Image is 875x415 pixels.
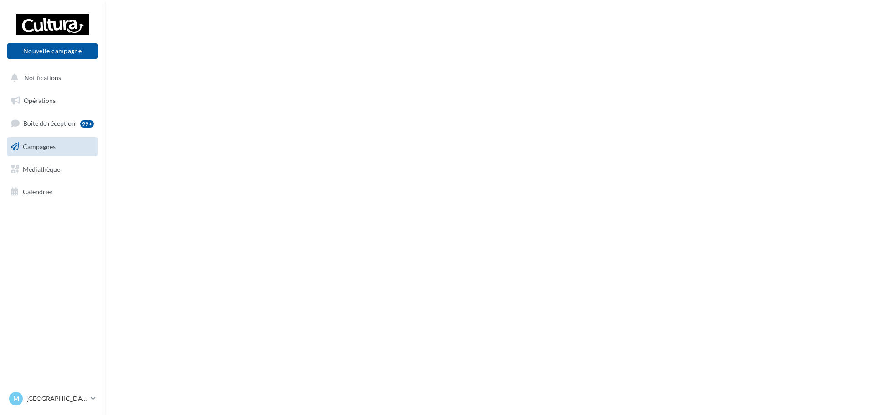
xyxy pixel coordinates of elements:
div: 99+ [80,120,94,128]
a: Boîte de réception99+ [5,113,99,133]
a: Opérations [5,91,99,110]
span: Boîte de réception [23,119,75,127]
p: [GEOGRAPHIC_DATA] [26,394,87,403]
a: Campagnes [5,137,99,156]
a: Médiathèque [5,160,99,179]
span: Notifications [24,74,61,82]
span: Campagnes [23,143,56,150]
span: Médiathèque [23,165,60,173]
button: Notifications [5,68,96,87]
span: M [13,394,19,403]
span: Opérations [24,97,56,104]
span: Calendrier [23,188,53,195]
button: Nouvelle campagne [7,43,98,59]
a: M [GEOGRAPHIC_DATA] [7,390,98,407]
a: Calendrier [5,182,99,201]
